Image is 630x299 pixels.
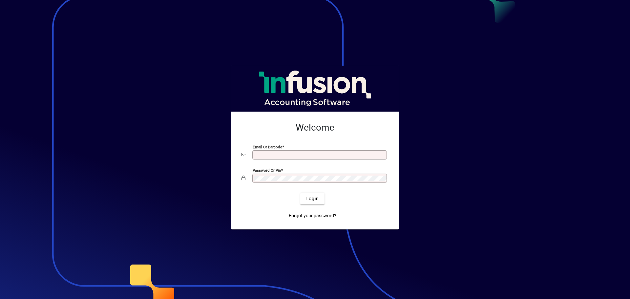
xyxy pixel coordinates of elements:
[253,145,282,149] mat-label: Email or Barcode
[253,168,281,173] mat-label: Password or Pin
[300,193,324,204] button: Login
[286,210,339,222] a: Forgot your password?
[241,122,388,133] h2: Welcome
[289,212,336,219] span: Forgot your password?
[305,195,319,202] span: Login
